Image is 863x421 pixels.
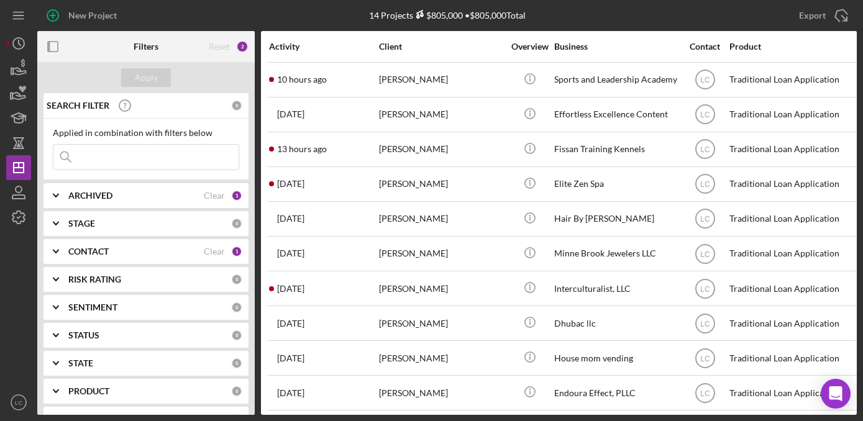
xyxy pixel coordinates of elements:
time: 2025-09-17 15:02 [277,109,304,119]
div: 1 [231,190,242,201]
div: Traditional Loan Application [729,237,854,270]
time: 2025-09-18 01:39 [277,144,327,154]
div: 1 [231,246,242,257]
div: 0 [231,100,242,111]
div: Traditional Loan Application [729,272,854,305]
text: LC [700,250,710,258]
div: [PERSON_NAME] [379,342,503,374]
div: Traditional Loan Application [729,98,854,131]
div: [PERSON_NAME] [379,376,503,409]
text: LC [700,215,710,224]
b: ARCHIVED [68,191,112,201]
div: 0 [231,330,242,341]
div: Product [729,42,854,52]
div: Business [554,42,678,52]
text: LC [700,284,710,293]
button: Apply [121,68,171,87]
time: 2025-09-10 17:09 [277,319,304,328]
div: [PERSON_NAME] [379,168,503,201]
div: $805,000 [413,10,463,20]
div: [PERSON_NAME] [379,98,503,131]
div: Traditional Loan Application [729,63,854,96]
div: 0 [231,218,242,229]
text: LC [700,111,710,119]
b: PRODUCT [68,386,109,396]
div: Hair By [PERSON_NAME] [554,202,678,235]
div: Applied in combination with filters below [53,128,239,138]
time: 2025-09-15 19:42 [277,248,304,258]
time: 2025-09-15 18:20 [277,284,304,294]
div: Clear [204,247,225,256]
text: LC [15,399,22,406]
div: Open Intercom Messenger [821,379,851,409]
div: [PERSON_NAME] [379,133,503,166]
div: 0 [231,358,242,369]
text: LC [700,389,710,397]
div: [PERSON_NAME] [379,202,503,235]
button: Export [787,3,857,28]
div: Interculturalist, LLC [554,272,678,305]
b: SENTIMENT [68,302,117,312]
div: 0 [231,386,242,397]
text: LC [700,76,710,84]
div: Elite Zen Spa [554,168,678,201]
time: 2025-09-08 17:01 [277,388,304,398]
div: Effortless Excellence Content [554,98,678,131]
div: Fissan Training Kennels [554,133,678,166]
div: Traditional Loan Application [729,342,854,374]
div: New Project [68,3,117,28]
b: SEARCH FILTER [47,101,109,111]
div: Traditional Loan Application [729,202,854,235]
div: Client [379,42,503,52]
div: Traditional Loan Application [729,133,854,166]
div: Overview [506,42,553,52]
div: Sports and Leadership Academy [554,63,678,96]
div: Activity [269,42,378,52]
div: 2 [236,40,249,53]
div: [PERSON_NAME] [379,272,503,305]
div: Export [799,3,826,28]
div: Dhubac llc [554,307,678,340]
div: 0 [231,302,242,313]
text: LC [700,145,710,154]
text: LC [700,354,710,363]
button: LC [6,390,31,415]
time: 2025-09-14 02:47 [277,214,304,224]
time: 2025-09-18 04:47 [277,75,327,84]
div: 14 Projects • $805,000 Total [369,10,526,20]
b: Filters [134,42,158,52]
div: 0 [231,274,242,285]
time: 2025-09-11 22:37 [277,353,304,363]
b: STATE [68,358,93,368]
div: [PERSON_NAME] [379,237,503,270]
time: 2025-09-17 00:32 [277,179,304,189]
button: New Project [37,3,129,28]
div: Endoura Effect, PLLC [554,376,678,409]
div: Apply [135,68,158,87]
div: Traditional Loan Application [729,168,854,201]
b: RISK RATING [68,274,121,284]
div: Minne Brook Jewelers LLC [554,237,678,270]
div: Reset [209,42,230,52]
div: [PERSON_NAME] [379,307,503,340]
div: Clear [204,191,225,201]
div: [PERSON_NAME] [379,63,503,96]
div: Contact [682,42,728,52]
div: House mom vending [554,342,678,374]
text: LC [700,180,710,189]
div: Traditional Loan Application [729,376,854,409]
b: CONTACT [68,247,109,256]
div: Traditional Loan Application [729,307,854,340]
b: STAGE [68,219,95,229]
b: STATUS [68,330,99,340]
text: LC [700,319,710,328]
